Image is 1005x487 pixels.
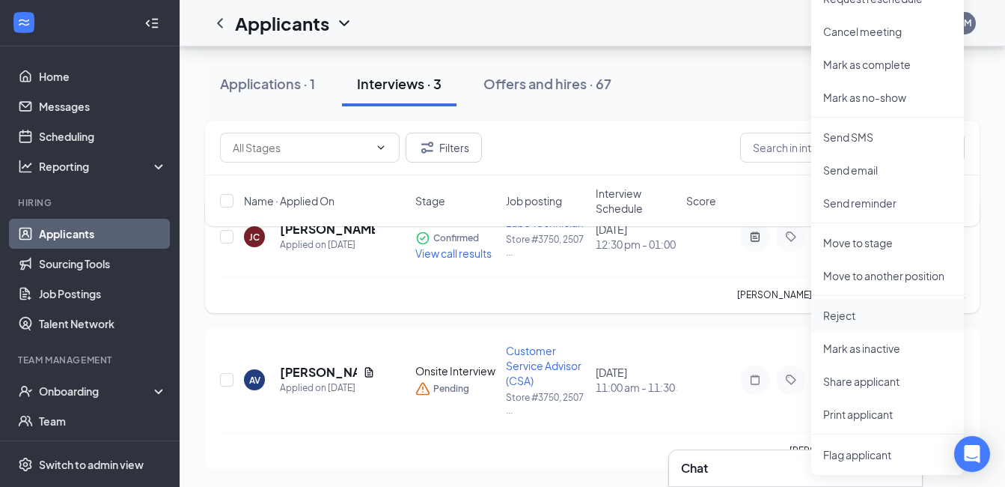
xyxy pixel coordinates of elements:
a: Home [39,61,167,91]
div: [DATE] [596,365,677,395]
span: Score [686,193,716,208]
div: AM [958,16,971,29]
div: Switch to admin view [39,457,144,472]
a: Team [39,406,167,436]
span: View call results [415,246,492,260]
a: Talent Network [39,309,167,339]
span: 12:30 pm - 01:00 pm [596,237,677,252]
div: Onsite Interview [415,363,497,378]
p: [PERSON_NAME] has applied more than . [737,288,965,301]
div: Team Management [18,354,164,366]
span: 11:00 am - 11:30 am [596,380,677,395]
a: Job Postings [39,279,167,309]
svg: WorkstreamLogo [16,15,31,30]
h5: [PERSON_NAME] [280,364,357,381]
svg: Tag [782,374,800,386]
button: Filter Filters [406,133,482,163]
a: DocumentsCrown [39,436,167,466]
svg: Document [363,366,375,378]
svg: Filter [418,139,436,157]
p: Store #3750, 2507 ... [506,391,587,417]
span: Interview Schedule [596,186,677,216]
span: Stage [415,193,445,208]
a: Scheduling [39,121,167,151]
h3: Chat [681,460,708,477]
div: Applications · 1 [220,74,315,93]
div: Onboarding [39,384,154,399]
div: Hiring [18,196,164,209]
span: Customer Service Advisor (CSA) [506,344,581,387]
svg: ChevronDown [335,14,353,32]
p: Store #3750, 2507 ... [506,233,587,258]
h1: Applicants [235,10,329,36]
svg: Collapse [144,16,159,31]
svg: Settings [18,457,33,472]
div: Applied on [DATE] [280,381,375,396]
input: All Stages [233,139,369,156]
input: Search in interviews [740,133,965,163]
span: Name · Applied On [244,193,335,208]
a: Applicants [39,219,167,249]
a: Messages [39,91,167,121]
svg: Warning [415,381,430,396]
svg: UserCheck [18,384,33,399]
a: Sourcing Tools [39,249,167,279]
svg: ChevronLeft [211,14,229,32]
div: AV [249,374,260,387]
svg: ChevronDown [375,142,387,154]
svg: Note [746,374,764,386]
p: Move to stage [823,235,952,250]
span: Job posting [506,193,562,208]
div: Interviews · 3 [357,74,442,93]
div: Offers and hires · 67 [483,74,611,93]
div: Open Intercom Messenger [954,436,990,472]
p: [PERSON_NAME] interviewed . [789,444,965,457]
div: Applied on [DATE] [280,238,375,252]
div: Reporting [39,159,168,174]
svg: Analysis [18,159,33,174]
span: Pending [433,381,469,396]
